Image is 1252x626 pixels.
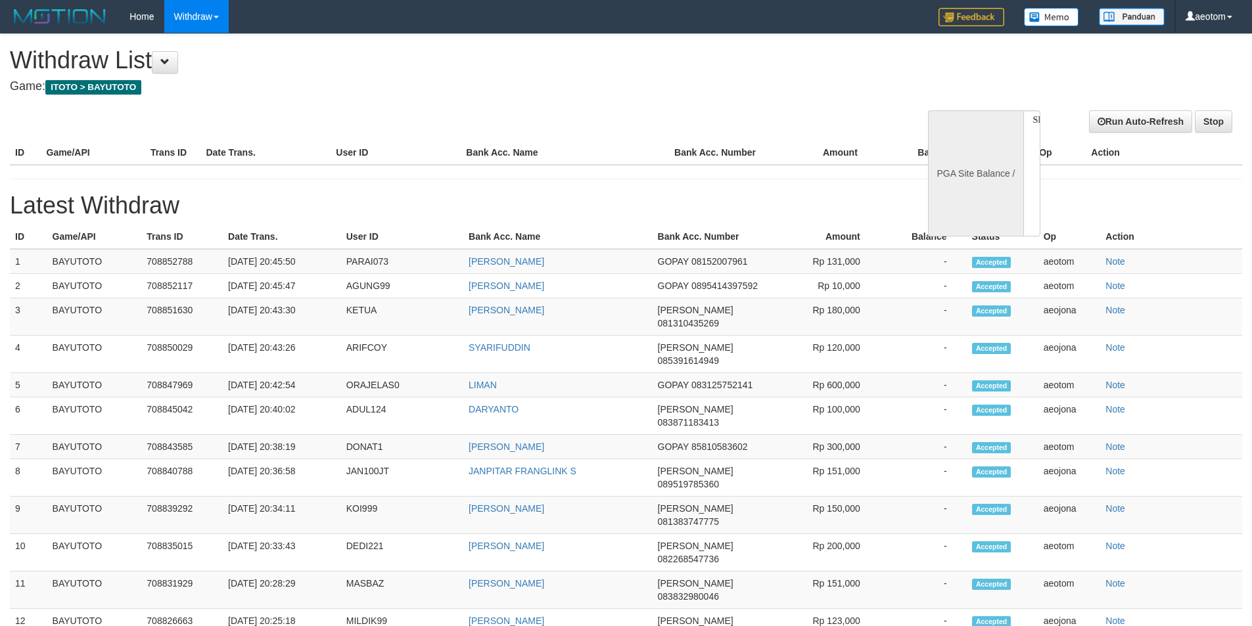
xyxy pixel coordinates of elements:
span: 083871183413 [658,417,719,428]
th: Date Trans. [223,225,341,249]
td: aeotom [1038,373,1101,397]
td: 2 [10,274,47,298]
th: Status [967,225,1038,249]
a: DARYANTO [469,404,519,414]
span: 083125752141 [691,380,753,390]
th: User ID [331,141,461,165]
span: [PERSON_NAME] [658,404,733,414]
td: 3 [10,298,47,336]
span: Accepted [972,343,1011,354]
td: Rp 10,000 [777,274,879,298]
th: ID [10,141,41,165]
a: [PERSON_NAME] [469,578,544,589]
td: aeojona [1038,459,1101,497]
td: [DATE] 20:43:30 [223,298,341,336]
td: Rp 150,000 [777,497,879,534]
td: Rp 151,000 [777,459,879,497]
td: BAYUTOTO [47,497,142,534]
td: BAYUTOTO [47,397,142,435]
span: Accepted [972,405,1011,416]
td: Rp 600,000 [777,373,879,397]
td: 1 [10,249,47,274]
a: [PERSON_NAME] [469,615,544,626]
th: Trans ID [141,225,223,249]
td: Rp 131,000 [777,249,879,274]
td: [DATE] 20:36:58 [223,459,341,497]
td: AGUNG99 [341,274,463,298]
span: 089519785360 [658,479,719,489]
td: BAYUTOTO [47,571,142,609]
td: [DATE] 20:38:19 [223,435,341,459]
th: ID [10,225,47,249]
td: - [880,497,967,534]
td: BAYUTOTO [47,298,142,336]
td: 708850029 [141,336,223,373]
td: aeojona [1038,397,1101,435]
a: Note [1105,404,1125,414]
td: BAYUTOTO [47,274,142,298]
a: JANPITAR FRANGLINK S [469,466,576,476]
a: [PERSON_NAME] [469,503,544,514]
a: [PERSON_NAME] [469,305,544,315]
td: 7 [10,435,47,459]
td: 708839292 [141,497,223,534]
th: Bank Acc. Number [653,225,778,249]
td: 708831929 [141,571,223,609]
td: - [880,397,967,435]
img: panduan.png [1099,8,1165,26]
td: 10 [10,534,47,571]
td: BAYUTOTO [47,249,142,274]
a: LIMAN [469,380,497,390]
td: - [880,336,967,373]
td: DONAT1 [341,435,463,459]
td: [DATE] 20:34:11 [223,497,341,534]
a: Note [1105,578,1125,589]
td: Rp 120,000 [777,336,879,373]
div: PGA Site Balance / [928,110,1023,236]
td: 708852788 [141,249,223,274]
td: aeotom [1038,571,1101,609]
a: Note [1105,305,1125,315]
th: Balance [877,141,973,165]
td: Rp 180,000 [777,298,879,336]
span: Accepted [972,504,1011,515]
td: [DATE] 20:42:54 [223,373,341,397]
span: Accepted [972,380,1011,391]
td: ARIFCOY [341,336,463,373]
td: aeojona [1038,336,1101,373]
td: 4 [10,336,47,373]
span: Accepted [972,579,1011,590]
td: BAYUTOTO [47,336,142,373]
span: GOPAY [658,256,689,267]
th: Game/API [41,141,145,165]
td: - [880,298,967,336]
span: 85810583602 [691,441,748,452]
td: BAYUTOTO [47,435,142,459]
a: Note [1105,466,1125,476]
h4: Game: [10,80,822,93]
td: 708851630 [141,298,223,336]
a: Note [1105,342,1125,353]
a: Note [1105,280,1125,291]
a: Note [1105,256,1125,267]
td: DEDI221 [341,534,463,571]
span: [PERSON_NAME] [658,342,733,353]
td: ADUL124 [341,397,463,435]
td: KOI999 [341,497,463,534]
th: Date Trans. [200,141,331,165]
img: Button%20Memo.svg [1024,8,1079,26]
span: Accepted [972,257,1011,268]
td: BAYUTOTO [47,373,142,397]
td: - [880,534,967,571]
td: aeotom [1038,274,1101,298]
td: 8 [10,459,47,497]
td: aeojona [1038,497,1101,534]
span: Accepted [972,466,1011,478]
a: Run Auto-Refresh [1089,110,1192,133]
td: KETUA [341,298,463,336]
th: Op [1038,225,1101,249]
a: Note [1105,541,1125,551]
a: Note [1105,503,1125,514]
th: Bank Acc. Number [669,141,773,165]
td: [DATE] 20:45:47 [223,274,341,298]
